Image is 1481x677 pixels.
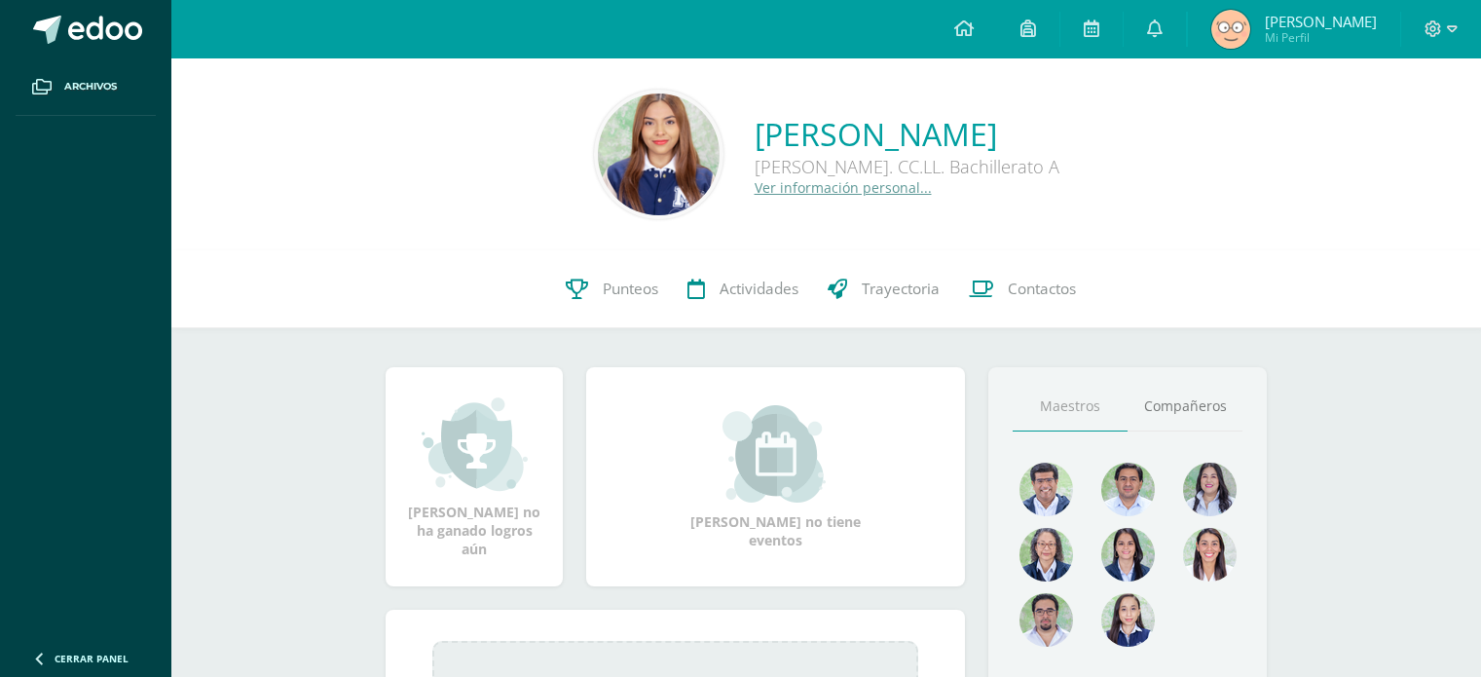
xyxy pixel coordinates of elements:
[954,250,1091,328] a: Contactos
[422,395,528,493] img: achievement_small.png
[1019,528,1073,582] img: 68491b968eaf45af92dd3338bd9092c6.png
[1101,463,1155,516] img: 1e7bfa517bf798cc96a9d855bf172288.png
[598,94,720,215] img: ec45ced0365929ff3a7baf1bed265101.png
[1019,463,1073,516] img: 484afa508d8d35e59a7ea9d5d4640c41.png
[1265,12,1377,31] span: [PERSON_NAME]
[722,405,829,503] img: event_small.png
[1101,528,1155,582] img: d4e0c534ae446c0d00535d3bb96704e9.png
[862,279,940,299] span: Trayectoria
[755,113,1059,155] a: [PERSON_NAME]
[1013,382,1128,432] a: Maestros
[551,250,673,328] a: Punteos
[755,155,1059,178] div: [PERSON_NAME]. CC.LL. Bachillerato A
[64,79,117,94] span: Archivos
[16,58,156,116] a: Archivos
[1019,593,1073,647] img: d7e1be39c7a5a7a89cfb5608a6c66141.png
[405,395,543,558] div: [PERSON_NAME] no ha ganado logros aún
[1183,528,1237,582] img: 38d188cc98c34aa903096de2d1c9671e.png
[720,279,798,299] span: Actividades
[755,178,932,197] a: Ver información personal...
[1265,29,1377,46] span: Mi Perfil
[1008,279,1076,299] span: Contactos
[1128,382,1242,432] a: Compañeros
[55,652,129,665] span: Cerrar panel
[673,250,813,328] a: Actividades
[813,250,954,328] a: Trayectoria
[1183,463,1237,516] img: 1934cc27df4ca65fd091d7882280e9dd.png
[679,405,873,549] div: [PERSON_NAME] no tiene eventos
[603,279,658,299] span: Punteos
[1101,593,1155,647] img: e0582db7cc524a9960c08d03de9ec803.png
[1211,10,1250,49] img: 57992a7c61bfb1649b44be09b66fa118.png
